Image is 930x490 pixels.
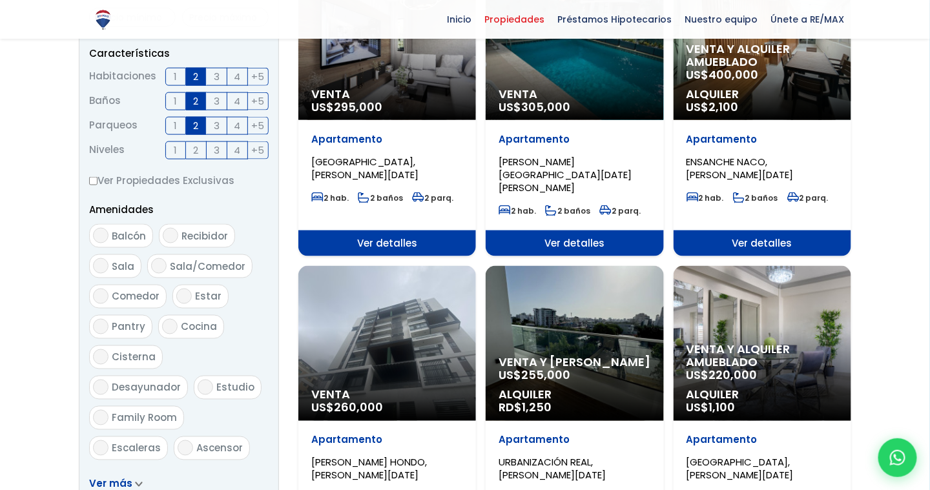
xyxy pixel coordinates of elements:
[521,99,570,115] span: 305,000
[687,133,838,146] p: Apartamento
[112,320,145,334] span: Pantry
[311,88,463,101] span: Venta
[311,434,463,447] p: Apartamento
[194,117,199,134] span: 2
[499,133,650,146] p: Apartamento
[214,142,220,158] span: 3
[499,356,650,369] span: Venta y [PERSON_NAME]
[178,440,193,456] input: Ascensor
[311,133,463,146] p: Apartamento
[93,289,108,304] input: Comedor
[234,68,241,85] span: 4
[214,117,220,134] span: 3
[522,400,552,416] span: 1,250
[194,68,199,85] span: 2
[234,93,241,109] span: 4
[687,434,838,447] p: Apartamento
[112,442,161,455] span: Escaleras
[89,172,269,189] label: Ver Propiedades Exclusivas
[89,141,125,159] span: Niveles
[162,319,178,334] input: Cocina
[196,442,243,455] span: Ascensor
[687,343,838,369] span: Venta y alquiler amueblado
[599,205,641,216] span: 2 parq.
[216,381,254,394] span: Estudio
[93,440,108,456] input: Escaleras
[112,229,146,243] span: Balcón
[89,201,269,218] p: Amenidades
[311,192,349,203] span: 2 hab.
[478,10,551,29] span: Propiedades
[499,205,536,216] span: 2 hab.
[93,258,108,274] input: Sala
[198,380,213,395] input: Estudio
[92,8,114,31] img: Logo de REMAX
[499,155,632,194] span: [PERSON_NAME][GEOGRAPHIC_DATA][DATE][PERSON_NAME]
[252,93,265,109] span: +5
[112,290,160,303] span: Comedor
[89,177,98,185] input: Ver Propiedades Exclusivas
[112,411,177,425] span: Family Room
[234,142,241,158] span: 4
[170,260,245,273] span: Sala/Comedor
[709,367,758,383] span: 220,000
[499,434,650,447] p: Apartamento
[174,93,178,109] span: 1
[194,142,199,158] span: 2
[112,260,134,273] span: Sala
[174,142,178,158] span: 1
[234,117,241,134] span: 4
[687,400,736,416] span: US$
[334,400,383,416] span: 260,000
[214,93,220,109] span: 3
[499,99,570,115] span: US$
[194,93,199,109] span: 2
[764,10,851,29] span: Únete a RE/MAX
[252,117,265,134] span: +5
[311,456,427,482] span: [PERSON_NAME] HONDO, [PERSON_NAME][DATE]
[214,68,220,85] span: 3
[687,99,739,115] span: US$
[195,290,222,303] span: Estar
[709,66,759,83] span: 400,000
[499,456,606,482] span: URBANIZACIÓN REAL, [PERSON_NAME][DATE]
[709,400,736,416] span: 1,100
[311,155,418,181] span: [GEOGRAPHIC_DATA], [PERSON_NAME][DATE]
[733,192,778,203] span: 2 baños
[678,10,764,29] span: Nuestro equipo
[89,117,138,135] span: Parqueos
[93,228,108,243] input: Balcón
[174,117,178,134] span: 1
[174,68,178,85] span: 1
[674,230,851,256] span: Ver detalles
[311,99,382,115] span: US$
[89,92,121,110] span: Baños
[93,349,108,365] input: Cisterna
[687,456,794,482] span: [GEOGRAPHIC_DATA], [PERSON_NAME][DATE]
[412,192,453,203] span: 2 parq.
[486,230,663,256] span: Ver detalles
[521,367,570,383] span: 255,000
[163,228,178,243] input: Recibidor
[93,410,108,425] input: Family Room
[181,229,228,243] span: Recibidor
[687,367,758,383] span: US$
[252,68,265,85] span: +5
[298,230,476,256] span: Ver detalles
[545,205,590,216] span: 2 baños
[112,381,181,394] span: Desayunador
[311,389,463,402] span: Venta
[687,155,794,181] span: ENSANCHE NACO, [PERSON_NAME][DATE]
[687,88,838,101] span: Alquiler
[181,320,217,334] span: Cocina
[151,258,167,274] input: Sala/Comedor
[499,88,650,101] span: Venta
[311,400,383,416] span: US$
[252,142,265,158] span: +5
[499,400,552,416] span: RD$
[112,351,156,364] span: Cisterna
[358,192,403,203] span: 2 baños
[687,43,838,68] span: Venta y alquiler amueblado
[93,319,108,334] input: Pantry
[89,45,269,61] p: Características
